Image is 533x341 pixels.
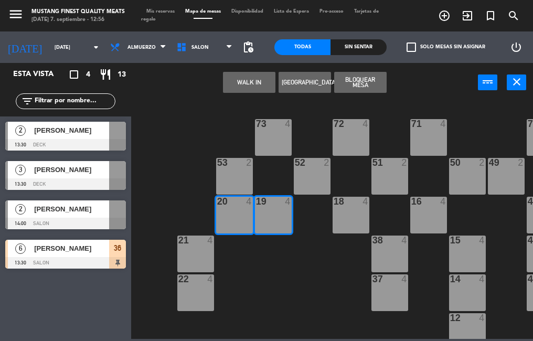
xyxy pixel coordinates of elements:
div: 2 [479,158,485,167]
span: Disponibilidad [226,9,269,14]
span: pending_actions [242,41,254,54]
button: menu [8,6,24,25]
span: Lista de Espera [269,9,314,14]
div: 4 [401,274,408,284]
span: 6 [15,243,26,254]
div: Mustang Finest Quality Meats [31,8,125,16]
div: 22 [178,274,179,284]
div: 4 [285,119,291,129]
div: Esta vista [5,68,76,81]
input: Filtrar por nombre... [34,95,115,107]
div: 38 [372,236,373,245]
div: 2 [401,158,408,167]
div: 4 [479,313,485,323]
i: power_input [482,76,494,88]
i: search [507,9,520,22]
span: 13 [118,69,126,81]
div: 4 [363,119,369,129]
span: Pre-acceso [314,9,349,14]
div: 72 [334,119,334,129]
span: 2 [15,204,26,215]
div: 20 [217,197,218,206]
div: 4 [440,197,446,206]
i: exit_to_app [461,9,474,22]
div: [DATE] 7. septiembre - 12:56 [31,16,125,24]
div: 4 [246,197,252,206]
button: power_input [478,74,497,90]
div: 4 [479,274,485,284]
span: check_box_outline_blank [407,42,416,52]
button: WALK IN [223,72,275,93]
span: [PERSON_NAME] [34,125,109,136]
div: 2 [518,158,524,167]
span: [PERSON_NAME] [34,164,109,175]
i: add_circle_outline [438,9,451,22]
span: [PERSON_NAME] [34,243,109,254]
div: 4 [363,197,369,206]
span: 2 [15,125,26,136]
span: Almuerzo [127,45,156,50]
span: 4 [86,69,90,81]
div: 4 [479,236,485,245]
span: 3 [15,165,26,175]
i: turned_in_not [484,9,497,22]
div: Todas [274,39,331,55]
i: menu [8,6,24,22]
button: [GEOGRAPHIC_DATA] [279,72,331,93]
div: 16 [411,197,412,206]
div: 18 [334,197,334,206]
button: close [507,74,526,90]
i: crop_square [68,68,80,81]
i: restaurant [99,68,112,81]
div: Sin sentar [331,39,387,55]
i: filter_list [21,95,34,108]
div: 21 [178,236,179,245]
div: 2 [246,158,252,167]
button: Bloquear Mesa [334,72,387,93]
div: 4 [401,236,408,245]
span: Mis reservas [141,9,180,14]
span: Mapa de mesas [180,9,226,14]
div: 4 [440,119,446,129]
div: 51 [372,158,373,167]
div: 4 [207,236,214,245]
span: SALON [191,45,208,50]
i: close [510,76,523,88]
label: Solo mesas sin asignar [407,42,485,52]
div: 4 [207,274,214,284]
div: 2 [324,158,330,167]
div: 71 [411,119,412,129]
div: 4 [285,197,291,206]
i: power_settings_new [510,41,523,54]
span: [PERSON_NAME] [34,204,109,215]
i: arrow_drop_down [90,41,102,54]
div: 37 [372,274,373,284]
span: 36 [114,242,121,254]
div: 53 [217,158,218,167]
